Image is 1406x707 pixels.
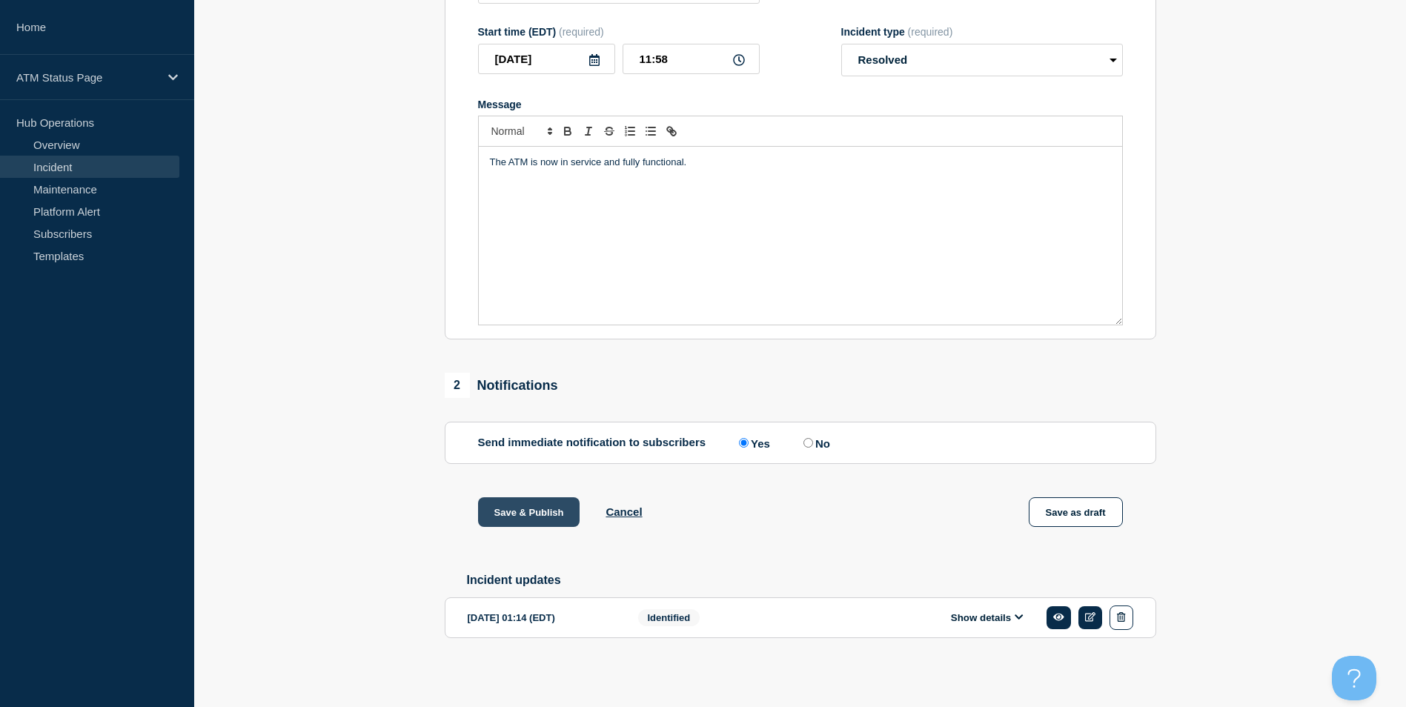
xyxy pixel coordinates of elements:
h2: Incident updates [467,574,1156,587]
div: Send immediate notification to subscribers [478,436,1123,450]
div: Incident type [841,26,1123,38]
div: [DATE] 01:14 (EDT) [468,605,616,630]
span: Identified [638,609,700,626]
span: Font size [485,122,557,140]
input: YYYY-MM-DD [478,44,615,74]
span: 2 [445,373,470,398]
div: Notifications [445,373,558,398]
input: No [803,438,813,448]
span: (required) [908,26,953,38]
input: HH:MM [623,44,760,74]
label: Yes [735,436,770,450]
div: Start time (EDT) [478,26,760,38]
button: Save & Publish [478,497,580,527]
div: Message [479,147,1122,325]
p: The ATM is now in service and fully functional. [490,156,1111,169]
button: Toggle bold text [557,122,578,140]
button: Toggle ordered list [620,122,640,140]
button: Toggle italic text [578,122,599,140]
iframe: Help Scout Beacon - Open [1332,656,1376,700]
span: (required) [559,26,604,38]
button: Show details [946,611,1028,624]
input: Yes [739,438,749,448]
button: Toggle link [661,122,682,140]
button: Toggle bulleted list [640,122,661,140]
div: Message [478,99,1123,110]
p: Send immediate notification to subscribers [478,436,706,450]
button: Toggle strikethrough text [599,122,620,140]
p: ATM Status Page [16,71,159,84]
label: No [800,436,830,450]
button: Cancel [606,505,642,518]
select: Incident type [841,44,1123,76]
button: Save as draft [1029,497,1123,527]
